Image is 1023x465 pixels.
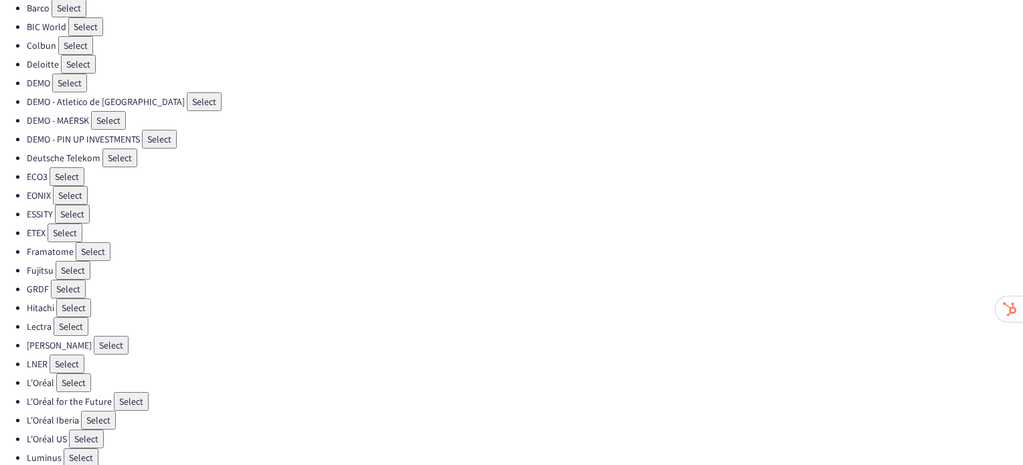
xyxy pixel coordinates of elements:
[27,111,1023,130] li: DEMO - MAERSK
[53,186,88,205] button: Select
[27,17,1023,36] li: BIC World
[91,111,126,130] button: Select
[51,280,86,298] button: Select
[81,411,116,430] button: Select
[27,373,1023,392] li: L'Oréal
[27,242,1023,261] li: Framatome
[27,298,1023,317] li: Hitachi
[61,55,96,74] button: Select
[68,17,103,36] button: Select
[56,261,90,280] button: Select
[27,186,1023,205] li: EONIX
[27,55,1023,74] li: Deloitte
[56,373,91,392] button: Select
[27,280,1023,298] li: GRDF
[50,355,84,373] button: Select
[27,392,1023,411] li: L'Oréal for the Future
[27,430,1023,448] li: L'Oréal US
[102,149,137,167] button: Select
[27,92,1023,111] li: DEMO - Atletico de [GEOGRAPHIC_DATA]
[27,317,1023,336] li: Lectra
[27,74,1023,92] li: DEMO
[48,223,82,242] button: Select
[56,298,91,317] button: Select
[27,336,1023,355] li: [PERSON_NAME]
[27,149,1023,167] li: Deutsche Telekom
[76,242,110,261] button: Select
[187,92,222,111] button: Select
[956,401,1023,465] iframe: Chat Widget
[55,205,90,223] button: Select
[27,167,1023,186] li: ECO3
[27,411,1023,430] li: L'Oréal Iberia
[142,130,177,149] button: Select
[94,336,129,355] button: Select
[27,130,1023,149] li: DEMO - PIN UP INVESTMENTS
[27,205,1023,223] li: ESSITY
[27,261,1023,280] li: Fujitsu
[114,392,149,411] button: Select
[52,74,87,92] button: Select
[27,355,1023,373] li: LNER
[69,430,104,448] button: Select
[50,167,84,186] button: Select
[58,36,93,55] button: Select
[54,317,88,336] button: Select
[27,223,1023,242] li: ETEX
[27,36,1023,55] li: Colbun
